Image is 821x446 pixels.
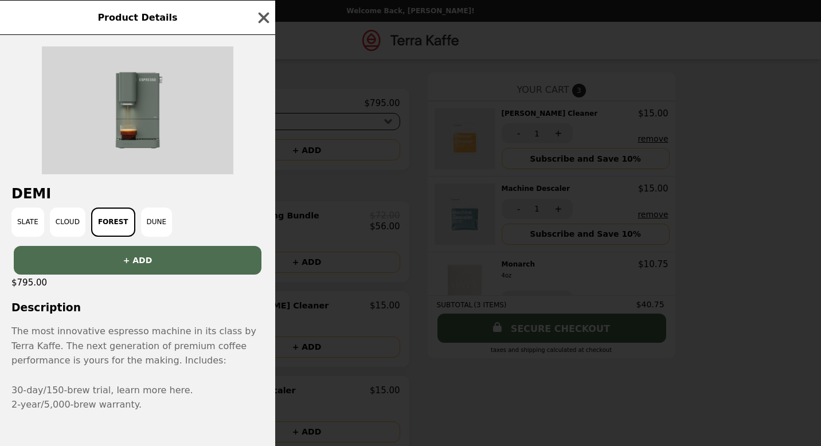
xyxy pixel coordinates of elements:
button: Cloud [50,208,85,237]
button: Slate [11,208,44,237]
button: + ADD [14,246,261,275]
button: Dune [141,208,173,237]
button: Forest [91,208,135,237]
span: Product Details [97,12,177,23]
img: Forest [42,46,233,174]
span: The most innovative espresso machine in its class by Terra Kaffe. The next generation of premium ... [11,326,256,410]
